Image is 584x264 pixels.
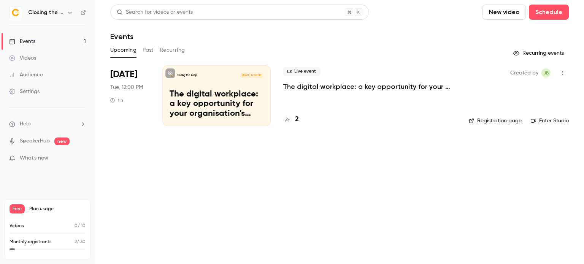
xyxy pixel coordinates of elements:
[9,38,35,45] div: Events
[110,32,133,41] h1: Events
[54,138,70,145] span: new
[9,71,43,79] div: Audience
[28,9,64,16] h6: Closing the Loop
[110,65,150,126] div: Oct 21 Tue, 11:00 AM (Europe/London)
[20,154,48,162] span: What's new
[110,84,143,91] span: Tue, 12:00 PM
[143,44,154,56] button: Past
[510,47,569,59] button: Recurring events
[510,68,538,77] span: Created by
[543,68,549,77] span: JB
[531,117,569,125] a: Enter Studio
[10,6,22,19] img: Closing the Loop
[75,223,86,229] p: / 10
[110,97,123,103] div: 1 h
[110,68,137,81] span: [DATE]
[283,82,457,91] a: The digital workplace: a key opportunity for your organisation’s green strategy
[75,240,77,244] span: 2
[162,65,271,126] a: The digital workplace: a key opportunity for your organisation’s green strategyClosing the Loop[D...
[283,114,299,125] a: 2
[529,5,569,20] button: Schedule
[541,68,551,77] span: Jan Baker
[9,120,86,128] li: help-dropdown-opener
[117,8,193,16] div: Search for videos or events
[9,88,40,95] div: Settings
[10,239,52,245] p: Monthly registrants
[177,73,197,77] p: Closing the Loop
[9,54,36,62] div: Videos
[75,239,86,245] p: / 30
[77,155,86,162] iframe: Noticeable Trigger
[283,67,321,76] span: Live event
[10,223,24,229] p: Videos
[29,206,86,212] span: Plan usage
[295,114,299,125] h4: 2
[75,224,78,228] span: 0
[469,117,522,125] a: Registration page
[160,44,185,56] button: Recurring
[10,204,25,213] span: Free
[110,44,136,56] button: Upcoming
[482,5,526,20] button: New video
[240,73,263,78] span: [DATE] 12:00 PM
[20,137,50,145] a: SpeakerHub
[20,120,31,128] span: Help
[170,90,263,119] p: The digital workplace: a key opportunity for your organisation’s green strategy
